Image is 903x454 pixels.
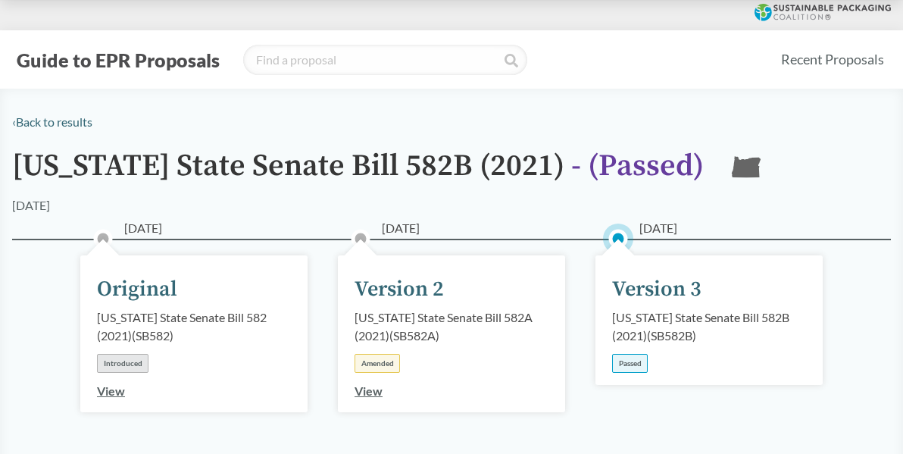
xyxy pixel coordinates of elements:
a: View [97,384,125,398]
div: Introduced [97,354,148,373]
button: Guide to EPR Proposals [12,48,224,72]
span: [DATE] [639,219,677,237]
span: [DATE] [124,219,162,237]
div: Original [97,274,177,305]
span: [DATE] [382,219,420,237]
div: [DATE] [12,196,50,214]
span: - ( Passed ) [571,147,704,185]
a: View [355,384,383,398]
input: Find a proposal [243,45,527,75]
div: Version 2 [355,274,444,305]
div: [US_STATE] State Senate Bill 582A (2021) ( SB582A ) [355,308,548,345]
div: [US_STATE] State Senate Bill 582B (2021) ( SB582B ) [612,308,806,345]
div: Version 3 [612,274,701,305]
a: Recent Proposals [774,42,891,77]
h1: [US_STATE] State Senate Bill 582B (2021) [12,149,704,196]
div: Passed [612,354,648,373]
a: ‹Back to results [12,114,92,129]
div: Amended [355,354,400,373]
div: [US_STATE] State Senate Bill 582 (2021) ( SB582 ) [97,308,291,345]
